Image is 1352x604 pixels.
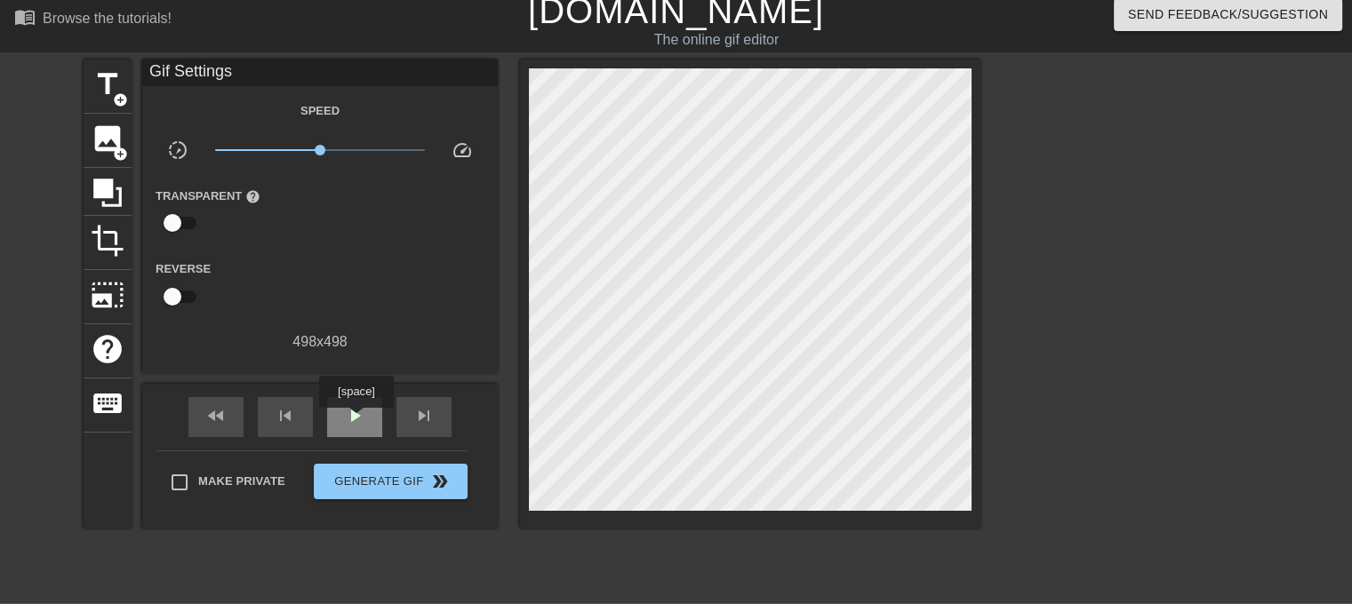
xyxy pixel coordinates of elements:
span: add_circle [113,147,128,162]
a: Browse the tutorials! [14,6,172,34]
label: Reverse [156,260,211,278]
div: 498 x 498 [142,331,498,353]
span: double_arrow [429,471,451,492]
span: keyboard [91,386,124,420]
div: The online gif editor [460,29,973,51]
span: image [91,122,124,155]
span: help [91,332,124,366]
span: Send Feedback/Suggestion [1128,4,1328,26]
span: fast_rewind [205,405,227,426]
span: speed [452,139,473,161]
div: Browse the tutorials! [43,11,172,26]
span: Generate Gif [321,471,460,492]
span: help [245,189,260,204]
span: crop [91,224,124,258]
button: Generate Gif [314,464,468,499]
span: skip_next [413,405,435,426]
span: slow_motion_video [167,139,188,161]
div: Gif Settings [142,60,498,86]
span: Make Private [198,473,285,490]
span: play_arrow [344,405,365,426]
span: title [91,68,124,101]
label: Speed [300,102,340,120]
span: add_circle [113,92,128,107]
span: skip_previous [275,405,296,426]
span: photo_size_select_large [91,278,124,312]
label: Transparent [156,187,260,205]
span: menu_book [14,6,36,28]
